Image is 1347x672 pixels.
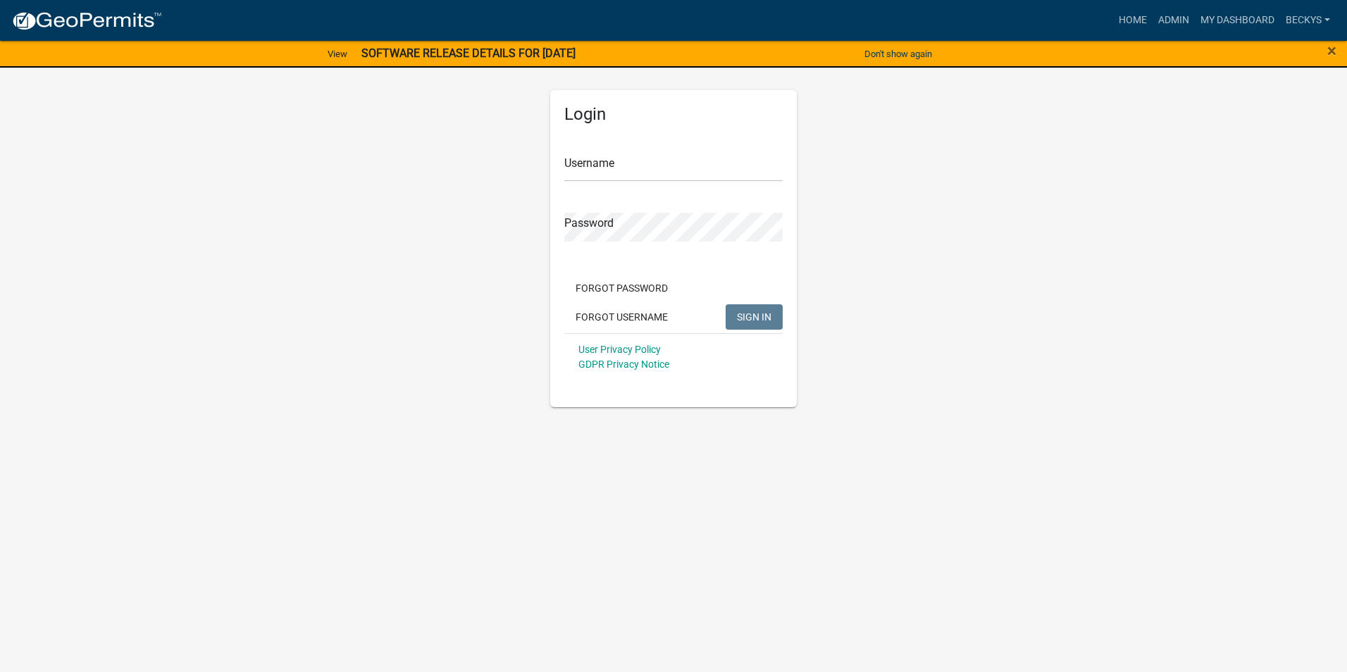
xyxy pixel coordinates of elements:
span: SIGN IN [737,311,771,322]
button: SIGN IN [726,304,783,330]
span: × [1327,41,1336,61]
a: GDPR Privacy Notice [578,359,669,370]
a: beckys [1280,7,1336,34]
a: Admin [1153,7,1195,34]
button: Forgot Username [564,304,679,330]
a: My Dashboard [1195,7,1280,34]
a: User Privacy Policy [578,344,661,355]
a: View [322,42,353,66]
button: Don't show again [859,42,938,66]
button: Forgot Password [564,275,679,301]
a: Home [1113,7,1153,34]
h5: Login [564,104,783,125]
button: Close [1327,42,1336,59]
strong: SOFTWARE RELEASE DETAILS FOR [DATE] [361,46,576,60]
